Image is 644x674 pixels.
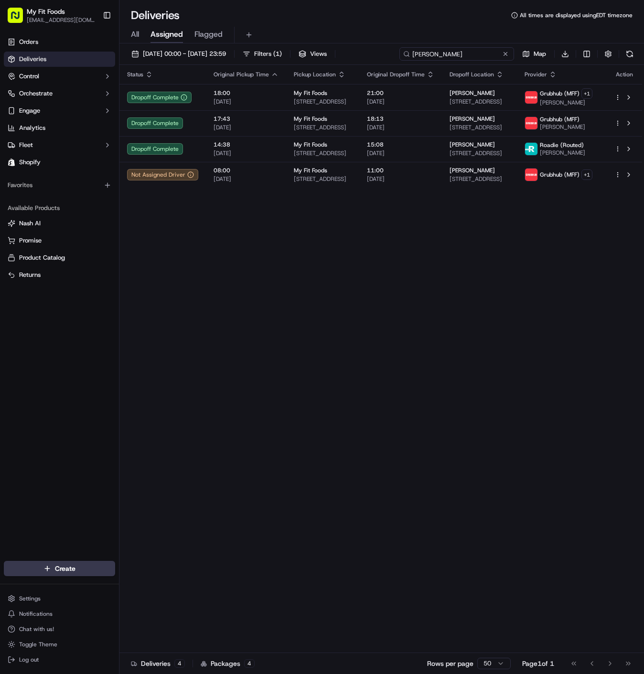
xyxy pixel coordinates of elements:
span: [DATE] [214,175,279,183]
span: [DATE] [109,147,129,155]
img: 1736555255976-a54dd68f-1ca7-489b-9aae-adbdc363a1c4 [10,91,27,108]
span: Roadie (Routed) [540,141,584,149]
button: Map [518,47,550,61]
span: [STREET_ADDRESS] [294,124,352,131]
span: [STREET_ADDRESS] [294,175,352,183]
span: [STREET_ADDRESS] [450,149,509,157]
span: [DATE] [214,149,279,157]
span: Original Pickup Time [214,71,269,78]
span: Grubhub (MFF) [540,171,580,179]
span: Fleet [19,141,33,149]
button: Create [4,561,115,576]
span: [PERSON_NAME] [450,115,495,123]
span: 15:08 [367,141,434,148]
img: Wisdom Oko [10,138,25,157]
p: Rows per page [427,659,473,668]
img: 1736555255976-a54dd68f-1ca7-489b-9aae-adbdc363a1c4 [19,174,27,181]
span: Pylon [95,236,116,243]
span: Log out [19,656,39,663]
span: [STREET_ADDRESS] [450,98,509,105]
span: Toggle Theme [19,641,57,648]
p: Welcome 👋 [10,38,174,53]
span: Pickup Location [294,71,336,78]
button: Views [294,47,331,61]
span: Control [19,72,39,81]
span: API Documentation [90,213,153,222]
button: [DATE] 00:00 - [DATE] 23:59 [127,47,230,61]
span: Knowledge Base [19,213,73,222]
span: Wisdom [PERSON_NAME] [30,147,102,155]
a: Orders [4,34,115,50]
span: 18:00 [214,89,279,97]
span: My Fit Foods [294,115,327,123]
a: Analytics [4,120,115,136]
button: Dropoff Complete [127,92,192,103]
button: My Fit Foods [27,7,65,16]
span: • [104,173,107,181]
a: Promise [8,236,111,245]
span: Settings [19,595,41,602]
button: Control [4,69,115,84]
a: Returns [8,271,111,279]
span: Chat with us! [19,625,54,633]
button: Log out [4,653,115,666]
span: My Fit Foods [294,167,327,174]
span: Notifications [19,610,53,618]
button: Fleet [4,137,115,153]
span: Engage [19,106,40,115]
div: 4 [244,659,255,668]
span: Filters [254,50,282,58]
span: [DATE] [367,175,434,183]
span: Grubhub (MFF) [540,90,580,97]
span: Create [55,564,75,573]
span: Orders [19,38,38,46]
span: [DATE] [109,173,129,181]
img: 5e692f75ce7d37001a5d71f1 [525,117,537,129]
button: +1 [581,169,592,180]
img: Nash [10,9,29,28]
button: Toggle Theme [4,638,115,651]
button: Not Assigned Driver [127,169,198,180]
span: Map [534,50,546,58]
span: Returns [19,271,41,279]
span: Flagged [194,29,223,40]
button: Returns [4,267,115,283]
img: Shopify logo [8,158,15,166]
span: Original Dropoff Time [367,71,425,78]
img: Wisdom Oko [10,164,25,183]
div: Action [614,71,634,78]
button: See all [148,122,174,133]
span: [PERSON_NAME] [540,149,585,157]
button: Start new chat [162,94,174,105]
div: Favorites [4,178,115,193]
span: 11:00 [367,167,434,174]
a: Nash AI [8,219,111,228]
img: 5e692f75ce7d37001a5d71f1 [525,168,537,181]
a: 📗Knowledge Base [6,209,77,226]
span: [STREET_ADDRESS] [294,149,352,157]
button: Settings [4,592,115,605]
span: Shopify [19,158,41,167]
input: Type to search [399,47,514,61]
span: All [131,29,139,40]
span: [DATE] [214,124,279,131]
a: Shopify [4,155,115,170]
span: [DATE] [367,124,434,131]
span: Dropoff Location [450,71,494,78]
button: Refresh [623,47,636,61]
span: 21:00 [367,89,434,97]
span: All times are displayed using EDT timezone [520,11,633,19]
img: roadie-logo-v2.jpg [525,143,537,155]
input: Got a question? Start typing here... [25,61,172,71]
div: Past conversations [10,124,64,131]
span: ( 1 ) [273,50,282,58]
img: 8571987876998_91fb9ceb93ad5c398215_72.jpg [20,91,37,108]
div: We're available if you need us! [43,100,131,108]
span: [PERSON_NAME] [450,141,495,148]
span: Views [310,50,327,58]
button: Nash AI [4,216,115,231]
span: 17:43 [214,115,279,123]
